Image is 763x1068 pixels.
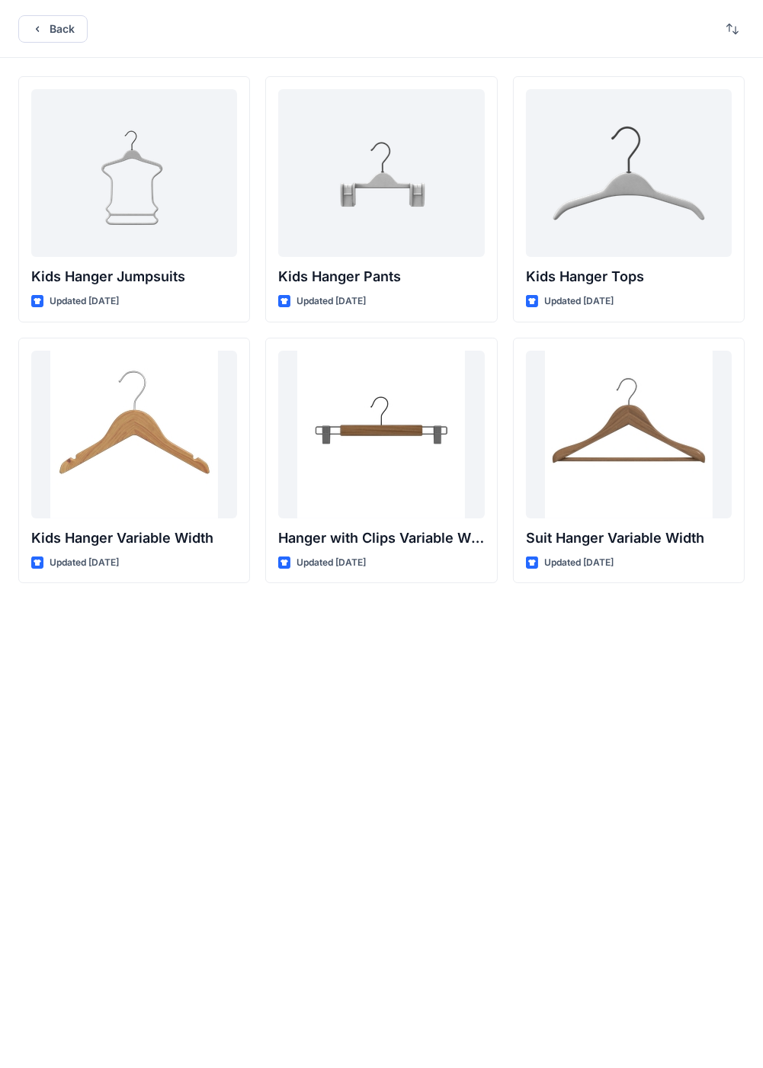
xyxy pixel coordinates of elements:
[526,351,732,518] a: Suit Hanger Variable Width
[50,293,119,309] p: Updated [DATE]
[278,89,484,257] a: Kids Hanger Pants
[297,293,366,309] p: Updated [DATE]
[526,266,732,287] p: Kids Hanger Tops
[278,266,484,287] p: Kids Hanger Pants
[31,351,237,518] a: Kids Hanger Variable Width
[278,351,484,518] a: Hanger with Clips Variable Width
[297,555,366,571] p: Updated [DATE]
[50,555,119,571] p: Updated [DATE]
[526,89,732,257] a: Kids Hanger Tops
[526,528,732,549] p: Suit Hanger Variable Width
[31,266,237,287] p: Kids Hanger Jumpsuits
[31,528,237,549] p: Kids Hanger Variable Width
[544,555,614,571] p: Updated [DATE]
[544,293,614,309] p: Updated [DATE]
[31,89,237,257] a: Kids Hanger Jumpsuits
[278,528,484,549] p: Hanger with Clips Variable Width
[18,15,88,43] button: Back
